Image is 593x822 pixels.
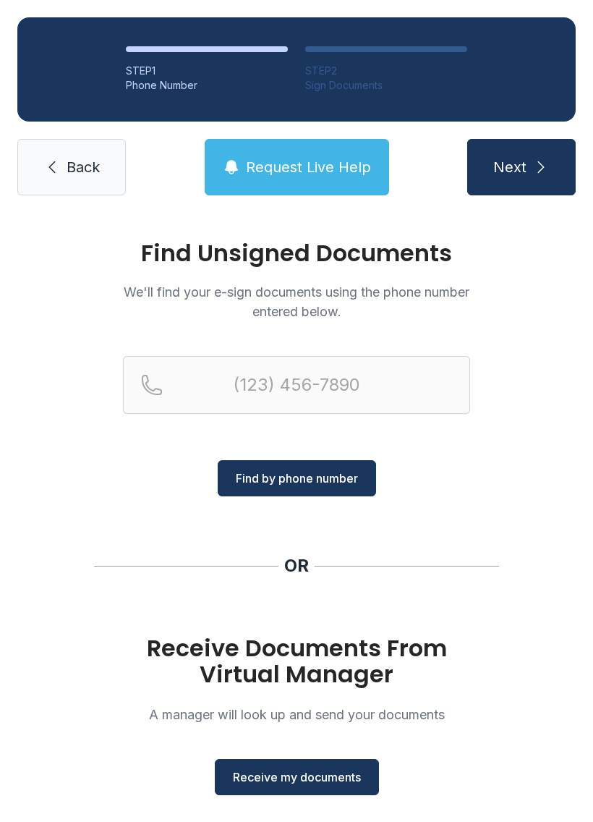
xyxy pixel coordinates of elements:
[233,768,361,786] span: Receive my documents
[284,554,309,577] div: OR
[123,356,470,414] input: Reservation phone number
[305,78,467,93] div: Sign Documents
[123,242,470,265] h1: Find Unsigned Documents
[493,157,526,177] span: Next
[236,470,358,487] span: Find by phone number
[126,78,288,93] div: Phone Number
[126,64,288,78] div: STEP 1
[123,282,470,321] p: We'll find your e-sign documents using the phone number entered below.
[246,157,371,177] span: Request Live Help
[123,705,470,724] p: A manager will look up and send your documents
[305,64,467,78] div: STEP 2
[123,635,470,687] h1: Receive Documents From Virtual Manager
[67,157,100,177] span: Back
